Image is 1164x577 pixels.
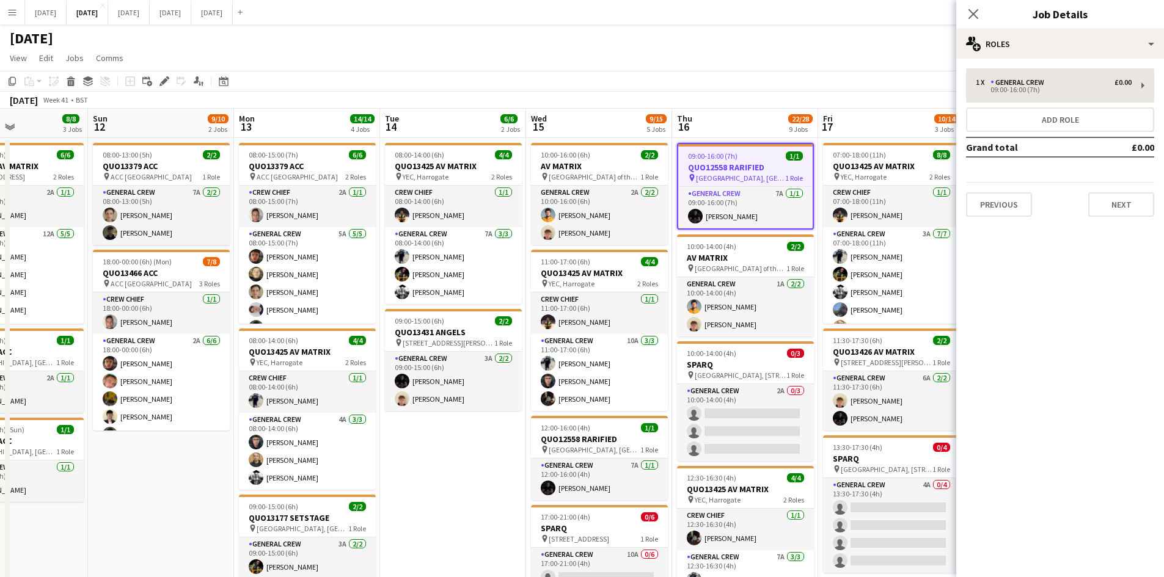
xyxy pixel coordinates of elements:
[191,1,233,24] button: [DATE]
[501,125,520,134] div: 2 Jobs
[677,341,814,461] div: 10:00-14:00 (4h)0/3SPARQ [GEOGRAPHIC_DATA], [STREET_ADDRESS]1 RoleGeneral Crew2A0/310:00-14:00 (4h)
[111,279,192,288] span: ACC [GEOGRAPHIC_DATA]
[823,435,960,573] div: 13:30-17:30 (4h)0/4SPARQ [GEOGRAPHIC_DATA], [STREET_ADDRESS]1 RoleGeneral Crew4A0/413:30-17:30 (4h)
[966,137,1096,157] td: Grand total
[25,1,67,24] button: [DATE]
[239,328,376,490] app-job-card: 08:00-14:00 (6h)4/4QUO13425 AV MATRIX YEC, Harrogate2 RolesCrew Chief1/108:00-14:00 (6h)[PERSON_N...
[257,524,348,533] span: [GEOGRAPHIC_DATA], [GEOGRAPHIC_DATA], [GEOGRAPHIC_DATA], [GEOGRAPHIC_DATA]
[641,150,658,159] span: 2/2
[531,250,668,411] app-job-card: 11:00-17:00 (6h)4/4QUO13425 AV MATRIX YEC, Harrogate2 RolesCrew Chief1/111:00-17:00 (6h)[PERSON_N...
[695,495,741,504] span: YEC, Harrogate
[786,371,804,380] span: 1 Role
[677,277,814,336] app-card-role: General Crew1A2/210:00-14:00 (4h)[PERSON_NAME][PERSON_NAME]
[677,484,814,495] h3: QUO13425 AV MATRIX
[787,473,804,482] span: 4/4
[783,495,804,504] span: 2 Roles
[202,172,220,181] span: 1 Role
[935,125,958,134] div: 3 Jobs
[249,502,298,511] span: 09:00-15:00 (6h)
[495,316,512,325] span: 2/2
[199,279,220,288] span: 3 Roles
[640,534,658,543] span: 1 Role
[34,50,58,66] a: Edit
[823,346,960,357] h3: QUO13426 AV MATRIX
[541,423,590,432] span: 12:00-16:00 (4h)
[531,143,668,245] app-job-card: 10:00-16:00 (6h)2/2AV MATRIX [GEOGRAPHIC_DATA] of the University of [STREET_ADDRESS]1 RoleGeneral...
[93,292,230,334] app-card-role: Crew Chief1/118:00-00:00 (6h)[PERSON_NAME]
[531,416,668,500] div: 12:00-16:00 (4h)1/1QUO12558 RARIFIED [GEOGRAPHIC_DATA], [GEOGRAPHIC_DATA], [GEOGRAPHIC_DATA]1 Rol...
[403,338,494,347] span: [STREET_ADDRESS][PERSON_NAME]
[93,250,230,430] app-job-card: 18:00-00:00 (6h) (Mon)7/8QUO13466 ACC ACC [GEOGRAPHIC_DATA]3 RolesCrew Chief1/118:00-00:00 (6h)[P...
[932,358,950,367] span: 1 Role
[93,186,230,245] app-card-role: General Crew7A2/208:00-13:00 (5h)[PERSON_NAME][PERSON_NAME]
[239,512,376,523] h3: QUO13177 SETSTAGE
[823,113,833,124] span: Fri
[239,113,255,124] span: Mon
[531,292,668,334] app-card-role: Crew Chief1/111:00-17:00 (6h)[PERSON_NAME]
[823,328,960,430] app-job-card: 11:30-17:30 (6h)2/2QUO13426 AV MATRIX [STREET_ADDRESS][PERSON_NAME]1 RoleGeneral Crew6A2/211:30-1...
[646,125,666,134] div: 5 Jobs
[10,29,53,48] h1: [DATE]
[833,150,886,159] span: 07:00-18:00 (11h)
[345,172,366,181] span: 2 Roles
[695,371,786,380] span: [GEOGRAPHIC_DATA], [STREET_ADDRESS]
[966,107,1154,132] button: Add role
[257,358,302,367] span: YEC, Harrogate
[541,257,590,266] span: 11:00-17:00 (6h)
[10,94,38,106] div: [DATE]
[93,161,230,172] h3: QUO13379 ACC
[531,334,668,411] app-card-role: General Crew10A3/311:00-17:00 (6h)[PERSON_NAME][PERSON_NAME][PERSON_NAME]
[531,113,547,124] span: Wed
[678,162,813,173] h3: QUO12558 RARIFIED
[823,186,960,227] app-card-role: Crew Chief1/107:00-18:00 (11h)[PERSON_NAME]
[239,346,376,357] h3: QUO13425 AV MATRIX
[385,352,522,411] app-card-role: General Crew3A2/209:00-15:00 (6h)[PERSON_NAME][PERSON_NAME]
[385,227,522,304] app-card-role: General Crew7A3/308:00-14:00 (6h)[PERSON_NAME][PERSON_NAME][PERSON_NAME]
[349,502,366,511] span: 2/2
[494,338,512,347] span: 1 Role
[531,161,668,172] h3: AV MATRIX
[677,384,814,461] app-card-role: General Crew2A0/310:00-14:00 (4h)
[687,242,736,251] span: 10:00-14:00 (4h)
[239,143,376,324] app-job-card: 08:00-15:00 (7h)6/6QUO13379 ACC ACC [GEOGRAPHIC_DATA]2 RolesCrew Chief2A1/108:00-15:00 (7h)[PERSO...
[841,465,932,474] span: [GEOGRAPHIC_DATA], [STREET_ADDRESS]
[956,29,1164,59] div: Roles
[787,349,804,358] span: 0/3
[239,161,376,172] h3: QUO13379 ACC
[823,143,960,324] app-job-card: 07:00-18:00 (11h)8/8QUO13425 AV MATRIX YEC, Harrogate2 RolesCrew Chief1/107:00-18:00 (11h)[PERSON...
[91,50,128,66] a: Comms
[841,172,887,181] span: YEC, Harrogate
[495,150,512,159] span: 4/4
[823,161,960,172] h3: QUO13425 AV MATRIX
[932,465,950,474] span: 1 Role
[678,187,813,228] app-card-role: General Crew7A1/109:00-16:00 (7h)[PERSON_NAME]
[39,53,53,64] span: Edit
[933,443,950,452] span: 0/4
[385,113,399,124] span: Tue
[56,358,74,367] span: 1 Role
[641,423,658,432] span: 1/1
[531,523,668,534] h3: SPARQ
[67,1,108,24] button: [DATE]
[833,336,882,345] span: 11:30-17:30 (6h)
[976,87,1132,93] div: 09:00-16:00 (7h)
[108,1,150,24] button: [DATE]
[249,336,298,345] span: 08:00-14:00 (6h)
[208,114,229,123] span: 9/10
[93,113,108,124] span: Sun
[60,50,89,66] a: Jobs
[541,150,590,159] span: 10:00-16:00 (6h)
[57,425,74,434] span: 1/1
[687,473,736,482] span: 12:30-16:30 (4h)
[111,172,192,181] span: ACC [GEOGRAPHIC_DATA]
[531,186,668,245] app-card-role: General Crew2A2/210:00-16:00 (6h)[PERSON_NAME][PERSON_NAME]
[933,150,950,159] span: 8/8
[646,114,667,123] span: 9/15
[677,509,814,550] app-card-role: Crew Chief1/112:30-16:30 (4h)[PERSON_NAME]
[349,150,366,159] span: 6/6
[385,309,522,411] div: 09:00-15:00 (6h)2/2QUO13431 ANGELS [STREET_ADDRESS][PERSON_NAME]1 RoleGeneral Crew3A2/209:00-15:0...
